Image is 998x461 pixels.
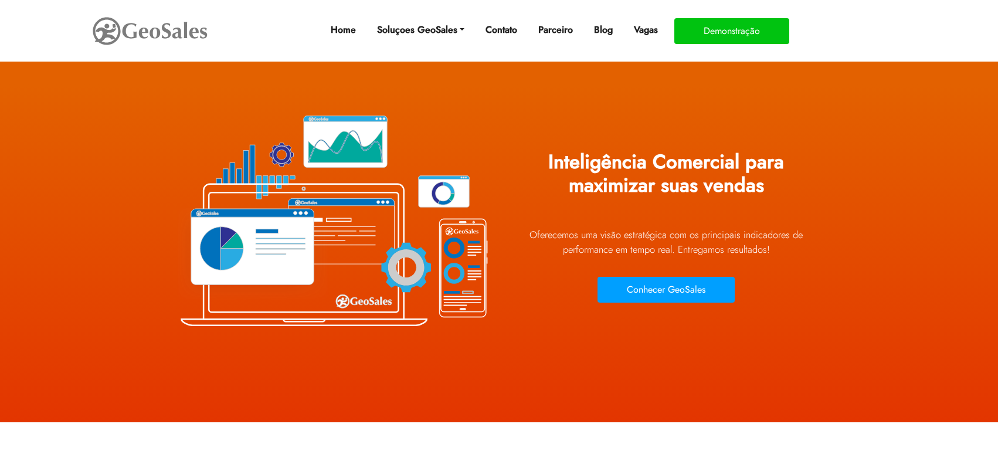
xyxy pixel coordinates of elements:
[508,228,824,257] p: Oferecemos uma visão estratégica com os principais indicadores de performance em tempo real. Ent...
[589,18,617,42] a: Blog
[174,88,490,352] img: Plataforma GeoSales
[372,18,469,42] a: Soluçoes GeoSales
[481,18,522,42] a: Contato
[629,18,663,42] a: Vagas
[674,18,789,44] button: Demonstração
[598,277,735,303] button: Conhecer GeoSales
[326,18,361,42] a: Home
[508,142,824,215] h1: Inteligência Comercial para maximizar suas vendas
[91,15,209,48] img: GeoSales
[534,18,578,42] a: Parceiro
